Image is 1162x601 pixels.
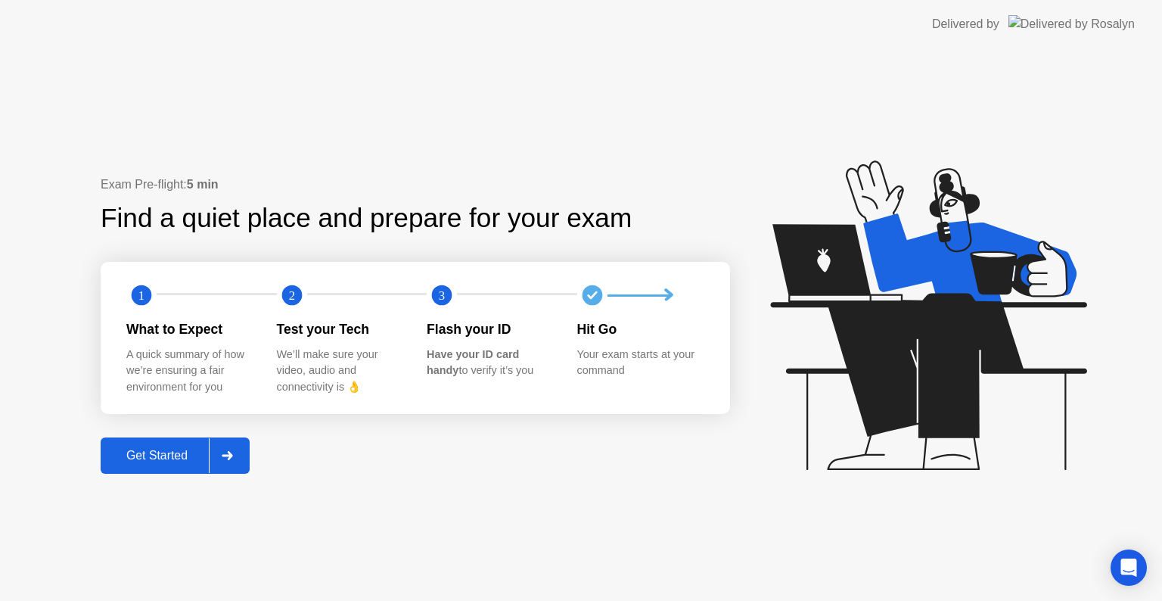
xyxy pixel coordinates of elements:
div: We’ll make sure your video, audio and connectivity is 👌 [277,347,403,396]
div: Flash your ID [427,319,553,339]
div: Delivered by [932,15,999,33]
b: 5 min [187,178,219,191]
div: A quick summary of how we’re ensuring a fair environment for you [126,347,253,396]
b: Have your ID card handy [427,348,519,377]
div: What to Expect [126,319,253,339]
button: Get Started [101,438,250,474]
div: Your exam starts at your command [577,347,704,379]
div: Hit Go [577,319,704,339]
div: Test your Tech [277,319,403,339]
text: 3 [439,288,445,303]
div: Exam Pre-flight: [101,176,730,194]
text: 2 [288,288,294,303]
img: Delivered by Rosalyn [1008,15,1135,33]
text: 1 [138,288,144,303]
div: Get Started [105,449,209,462]
div: to verify it’s you [427,347,553,379]
div: Open Intercom Messenger [1111,550,1147,586]
div: Find a quiet place and prepare for your exam [101,198,634,238]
